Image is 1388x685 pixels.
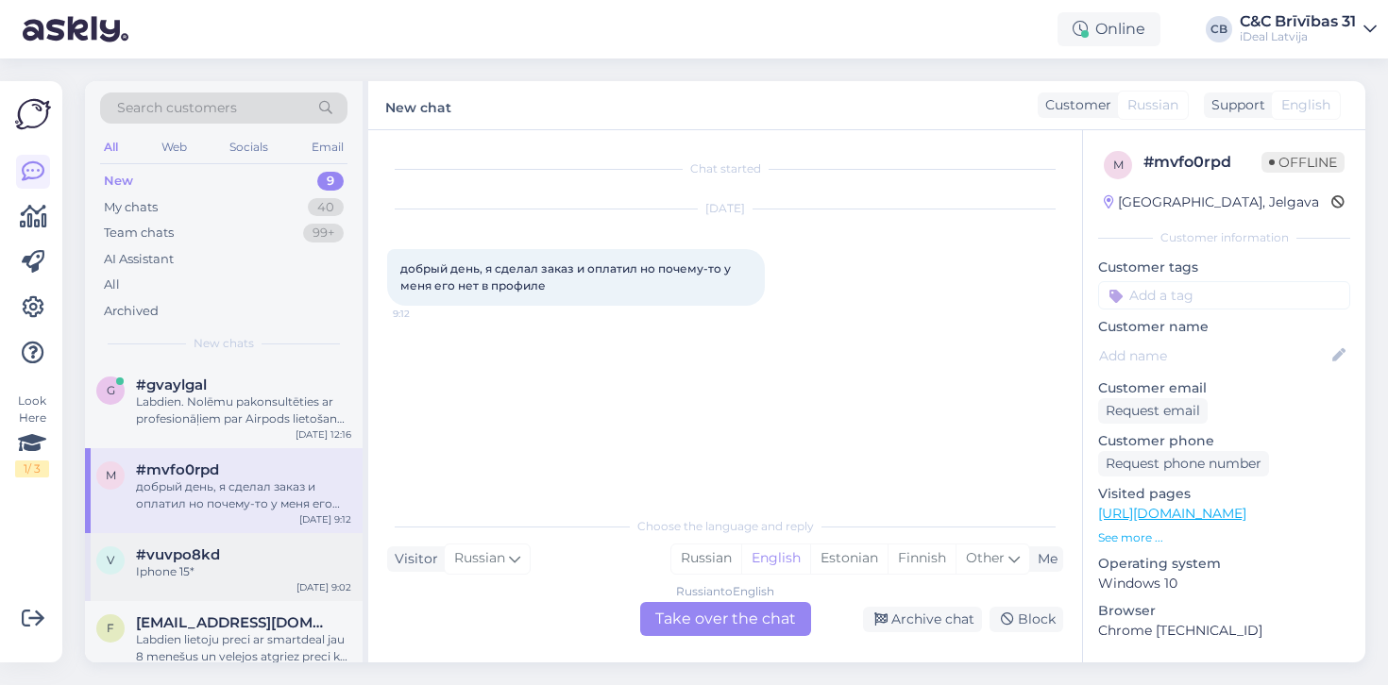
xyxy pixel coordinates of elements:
div: C&C Brīvības 31 [1240,14,1356,29]
div: Take over the chat [640,602,811,636]
span: 9:12 [393,307,464,321]
div: Russian to English [676,583,774,600]
span: English [1281,95,1330,115]
div: Choose the language and reply [387,518,1063,535]
input: Add name [1099,345,1329,366]
p: Operating system [1098,554,1350,574]
div: iDeal Latvija [1240,29,1356,44]
p: Browser [1098,601,1350,621]
span: g [107,383,115,397]
span: v [107,553,114,567]
span: Offline [1261,152,1345,173]
div: Email [308,135,347,159]
p: Customer email [1098,378,1350,398]
div: добрый день, я сделал заказ и оплатил но почему-то у меня его нет в профиле [136,478,351,512]
div: # mvfo0rpd [1143,151,1261,174]
div: Labdien lietoju preci ar smartdeal jau 8 menešus un velejos atgriez preci kā to varētu izdarīt? [136,631,351,665]
div: Request phone number [1098,451,1269,476]
div: Chat started [387,160,1063,177]
div: Customer information [1098,229,1350,246]
div: Me [1030,549,1058,569]
div: Team chats [104,224,174,242]
div: Block [990,607,1063,632]
div: 9 [317,172,344,191]
a: [URL][DOMAIN_NAME] [1098,505,1246,522]
div: [DATE] 9:12 [299,512,351,526]
div: [DATE] 12:16 [296,427,351,442]
span: m [1113,158,1124,172]
div: Archived [104,302,159,321]
label: New chat [385,92,451,118]
div: New [104,172,133,191]
div: 99+ [303,224,344,242]
div: Finnish [888,544,956,573]
div: Look Here [15,393,49,477]
span: Other [966,549,1005,566]
span: forwardb9@gmail.com [136,614,332,631]
div: 1 / 3 [15,460,49,477]
span: Search customers [117,98,237,118]
div: Extra [1098,660,1350,677]
p: Windows 10 [1098,574,1350,593]
div: Russian [671,544,741,573]
p: Visited pages [1098,484,1350,504]
span: m [106,468,116,482]
div: [DATE] [387,200,1063,217]
div: All [100,135,122,159]
span: New chats [194,335,254,352]
div: CB [1206,16,1232,42]
span: Russian [454,548,505,569]
div: Estonian [810,544,888,573]
div: Labdien. Nolēmu pakonsultēties ar profesionāļiem par Airpods lietošanu sakariem. Dotajā brīdī lie... [136,393,351,427]
div: Customer [1038,95,1111,115]
div: [DATE] 9:02 [296,580,351,594]
a: C&C Brīvības 31iDeal Latvija [1240,14,1377,44]
div: English [741,544,810,573]
div: Iphone 15* [136,563,351,580]
div: Archive chat [863,607,982,632]
div: 40 [308,198,344,217]
span: #gvaylgal [136,376,207,393]
img: Askly Logo [15,96,51,132]
div: Web [158,135,191,159]
div: Request email [1098,398,1208,424]
span: добрый день, я сделал заказ и оплатил но почему-то у меня его нет в профиле [400,261,734,292]
div: Support [1204,95,1265,115]
div: All [104,276,120,294]
div: Online [1058,12,1160,46]
input: Add a tag [1098,281,1350,309]
span: #vuvpo8kd [136,546,220,563]
div: AI Assistant [104,250,174,269]
span: f [107,621,114,635]
div: Socials [226,135,272,159]
span: #mvfo0rpd [136,461,219,478]
span: Russian [1127,95,1178,115]
p: Customer name [1098,317,1350,337]
div: [GEOGRAPHIC_DATA], Jelgava [1104,192,1319,212]
p: Chrome [TECHNICAL_ID] [1098,621,1350,641]
p: Customer phone [1098,431,1350,451]
div: My chats [104,198,158,217]
p: Customer tags [1098,258,1350,277]
div: Visitor [387,549,438,569]
p: See more ... [1098,529,1350,546]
